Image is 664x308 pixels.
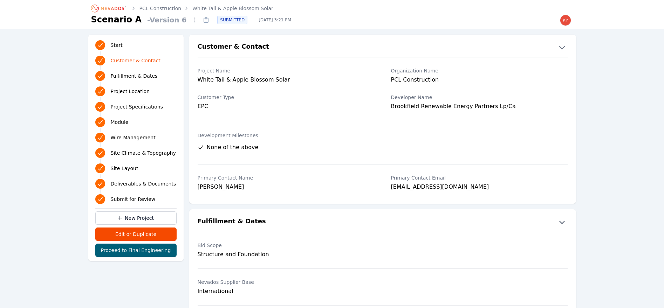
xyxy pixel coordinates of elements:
[253,17,297,23] span: [DATE] 3:21 PM
[144,15,189,25] span: - Version 6
[111,134,156,141] span: Wire Management
[198,250,374,259] div: Structure and Foundation
[111,42,123,49] span: Start
[391,174,568,181] label: Primary Contact Email
[198,279,374,286] label: Nevados Supplier Base
[207,143,259,152] span: None of the above
[198,42,269,53] h2: Customer & Contact
[189,216,576,227] button: Fulfillment & Dates
[111,149,176,156] span: Site Climate & Topography
[95,227,177,241] button: Edit or Duplicate
[91,3,273,14] nav: Breadcrumb
[198,242,374,249] label: Bid Scope
[560,15,571,26] img: kyle.macdougall@nevados.solar
[111,88,150,95] span: Project Location
[95,39,177,205] nav: Progress
[391,67,568,74] label: Organization Name
[198,67,374,74] label: Project Name
[111,196,156,203] span: Submit for Review
[391,94,568,101] label: Developer Name
[217,16,247,24] div: SUBMITTED
[198,132,568,139] label: Development Milestones
[111,72,158,79] span: Fulfillment & Dates
[95,244,177,257] button: Proceed to Final Engineering
[111,165,138,172] span: Site Layout
[198,183,374,192] div: [PERSON_NAME]
[189,42,576,53] button: Customer & Contact
[111,103,163,110] span: Project Specifications
[111,119,129,126] span: Module
[391,76,568,85] div: PCL Construction
[91,14,142,25] h1: Scenario A
[391,102,568,112] div: Brookfield Renewable Energy Partners Lp/Ca
[198,287,374,295] div: International
[95,211,177,225] a: New Project
[198,76,374,85] div: White Tail & Apple Blossom Solar
[139,5,182,12] a: PCL Construction
[198,94,374,101] label: Customer Type
[391,183,568,192] div: [EMAIL_ADDRESS][DOMAIN_NAME]
[192,5,273,12] a: White Tail & Apple Blossom Solar
[111,180,176,187] span: Deliverables & Documents
[198,216,266,227] h2: Fulfillment & Dates
[111,57,160,64] span: Customer & Contact
[198,102,374,111] div: EPC
[198,174,374,181] label: Primary Contact Name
